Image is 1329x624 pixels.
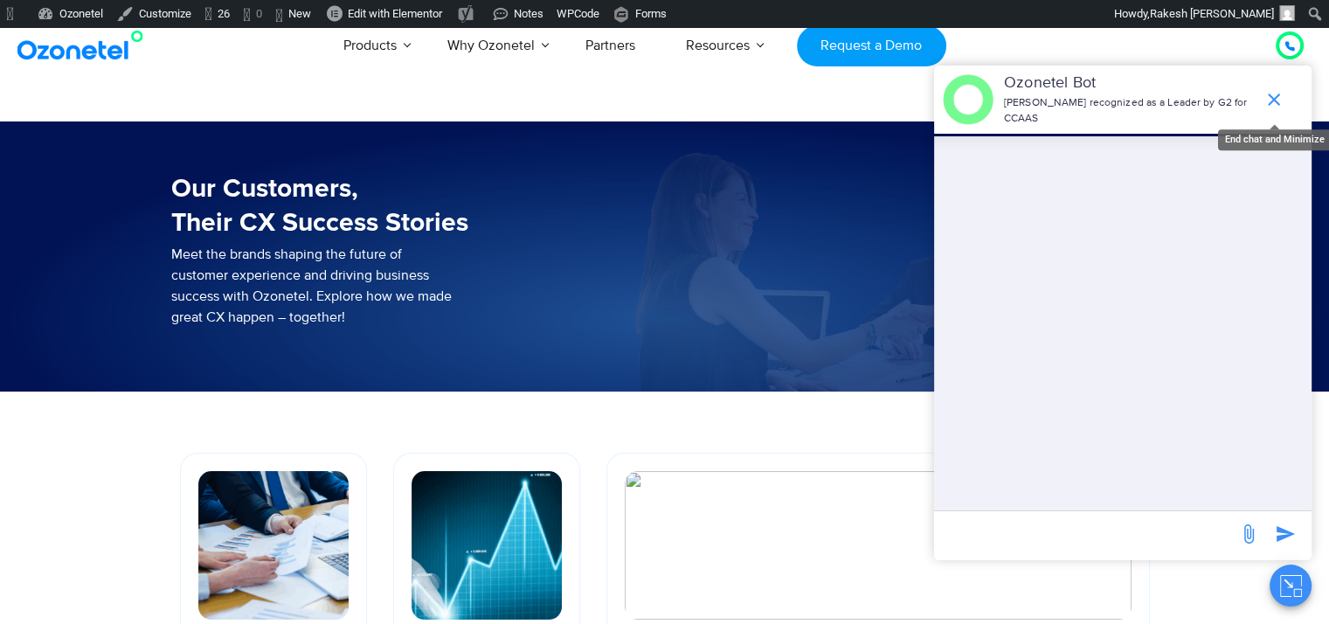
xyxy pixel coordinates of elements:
span: send message [1231,517,1266,551]
span: end chat or minimize [1256,82,1291,117]
div: new-msg-input [943,520,1229,551]
img: header [943,74,993,125]
span: Rakesh [PERSON_NAME] [1150,7,1274,20]
h3: Our Customers, Their CX Success Stories [171,172,1202,240]
button: Close chat [1270,565,1312,607]
span: send message [1268,517,1303,551]
a: Partners [560,17,661,74]
a: Request a Demo [797,25,946,66]
p: Ozonetel Bot [1004,72,1255,95]
a: Resources [661,17,775,74]
a: Products [318,17,422,74]
p: [PERSON_NAME] recognized as a Leader by G2 for CCAAS [1004,95,1255,127]
a: Why Ozonetel [422,17,560,74]
p: Meet the brands shaping the future of customer experience and driving business success with Ozone... [171,244,1202,328]
span: Edit with Elementor [348,7,442,20]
